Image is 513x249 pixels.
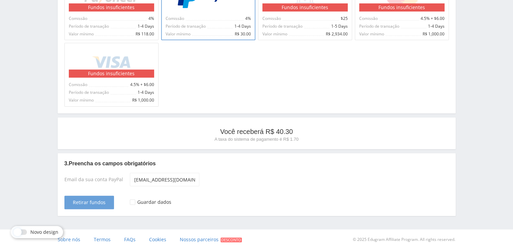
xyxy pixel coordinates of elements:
button: Retirar fundos [64,196,114,209]
span: $25 [339,16,348,21]
span: Comissão [166,16,186,21]
div: Guardar dados [137,199,171,205]
span: Comissão [69,82,89,87]
span: 4% [244,16,251,21]
span: 1-5 Days [330,24,348,29]
span: Comissão [69,16,89,21]
img: Visa [91,50,132,75]
div: Fundos insuficientes [262,3,348,11]
span: Valor mínimo [262,32,289,36]
span: Comissão [262,16,282,21]
span: 4% [147,16,154,21]
span: R$ 1,000.00 [131,98,154,103]
span: Período de transação [69,90,110,95]
span: R$ 118.00 [134,32,154,36]
span: R$ 30.00 [233,32,251,36]
span: Termos [94,236,111,243]
span: Período de transação [69,24,110,29]
span: R$ 2,934.00 [324,32,348,36]
span: Desconto [221,238,242,242]
p: 3. Preencha os campos obrigatórios [64,160,449,167]
span: Valor mínimo [69,98,95,103]
p: Você receberá R$ 40.30 [64,127,449,136]
span: Período de transação [262,24,304,29]
span: 4.5% + $6.00 [419,16,445,21]
div: Email da sua conta PayPal [64,173,130,189]
span: Período de transação [359,24,401,29]
span: Cookies [149,236,166,243]
span: Retirar fundos [73,200,106,205]
span: Comissão [359,16,379,21]
span: 4.5% + $6.00 [129,82,154,87]
span: Período de transação [166,24,207,29]
span: Sobre nós [58,236,80,243]
span: Novo design [30,229,58,235]
div: Fundos insuficientes [69,3,154,11]
span: 1-4 Days [427,24,445,29]
p: A taxa do sistema de pagamento é R$ 1.70 [64,136,449,142]
div: Fundos insuficientes [69,70,154,78]
span: Valor mínimo [166,32,192,36]
span: Nossos parceiros [180,236,219,243]
span: 1-4 Days [136,24,154,29]
div: Fundos insuficientes [359,3,445,11]
span: 1-4 Days [136,90,154,95]
span: 1-4 Days [233,24,251,29]
span: Valor mínimo [359,32,386,36]
span: Valor mínimo [69,32,95,36]
span: R$ 1,000.00 [421,32,445,36]
span: FAQs [124,236,136,243]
